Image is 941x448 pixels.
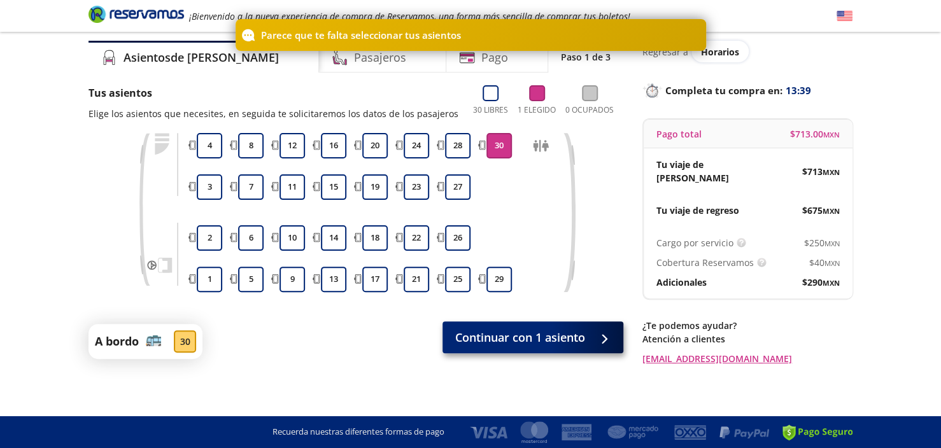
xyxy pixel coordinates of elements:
button: 28 [445,133,470,158]
p: Cargo por servicio [656,236,733,249]
button: 14 [321,225,346,251]
p: Atención a clientes [642,332,853,346]
p: A bordo [95,333,139,350]
a: Brand Logo [88,4,184,27]
button: 15 [321,174,346,200]
button: 3 [197,174,222,200]
span: $ 250 [804,236,840,249]
span: $ 713.00 [790,127,840,141]
p: 0 Ocupados [565,104,614,116]
button: English [837,8,853,24]
button: 16 [321,133,346,158]
small: MXN [823,167,840,177]
div: Regresar a ver horarios [642,41,853,62]
button: 18 [362,225,388,251]
small: MXN [824,239,840,248]
button: 21 [404,267,429,292]
button: 7 [238,174,264,200]
p: Paso 1 de 3 [561,50,611,64]
button: 25 [445,267,470,292]
button: 5 [238,267,264,292]
em: ¡Bienvenido a la nueva experiencia de compra de Reservamos, una forma más sencilla de comprar tus... [189,10,630,22]
small: MXN [823,130,840,139]
h4: Pago [481,49,508,66]
p: Elige los asientos que necesites, en seguida te solicitaremos los datos de los pasajeros [88,107,458,120]
button: 11 [279,174,305,200]
button: 13 [321,267,346,292]
p: 30 Libres [473,104,508,116]
button: 12 [279,133,305,158]
button: 8 [238,133,264,158]
span: Continuar con 1 asiento [455,329,585,346]
button: 6 [238,225,264,251]
button: 20 [362,133,388,158]
div: 30 [174,330,196,353]
p: Regresar a [642,45,688,59]
span: 13:39 [786,83,811,98]
i: Brand Logo [88,4,184,24]
button: 26 [445,225,470,251]
p: Tu viaje de [PERSON_NAME] [656,158,748,185]
button: 23 [404,174,429,200]
p: Recuerda nuestras diferentes formas de pago [272,426,444,438]
button: 10 [279,225,305,251]
button: 1 [197,267,222,292]
p: Completa tu compra en : [642,81,853,99]
button: 4 [197,133,222,158]
button: 19 [362,174,388,200]
p: Cobertura Reservamos [656,256,754,269]
button: 30 [486,133,512,158]
button: 27 [445,174,470,200]
a: [EMAIL_ADDRESS][DOMAIN_NAME] [642,352,853,365]
button: Continuar con 1 asiento [442,321,623,353]
button: 29 [486,267,512,292]
p: Tus asientos [88,85,458,101]
span: $ 290 [802,276,840,289]
span: Horarios [701,46,739,58]
button: 22 [404,225,429,251]
button: 9 [279,267,305,292]
span: $ 675 [802,204,840,217]
p: 1 Elegido [518,104,556,116]
p: Parece que te falta seleccionar tus asientos [261,28,461,43]
span: $ 40 [809,256,840,269]
span: $ 713 [802,165,840,178]
h4: Asientos de [PERSON_NAME] [124,49,279,66]
p: ¿Te podemos ayudar? [642,319,853,332]
p: Tu viaje de regreso [656,204,739,217]
button: 2 [197,225,222,251]
small: MXN [823,206,840,216]
button: 24 [404,133,429,158]
p: Adicionales [656,276,707,289]
small: MXN [824,258,840,268]
small: MXN [823,278,840,288]
p: Pago total [656,127,702,141]
button: 17 [362,267,388,292]
h4: Pasajeros [354,49,406,66]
